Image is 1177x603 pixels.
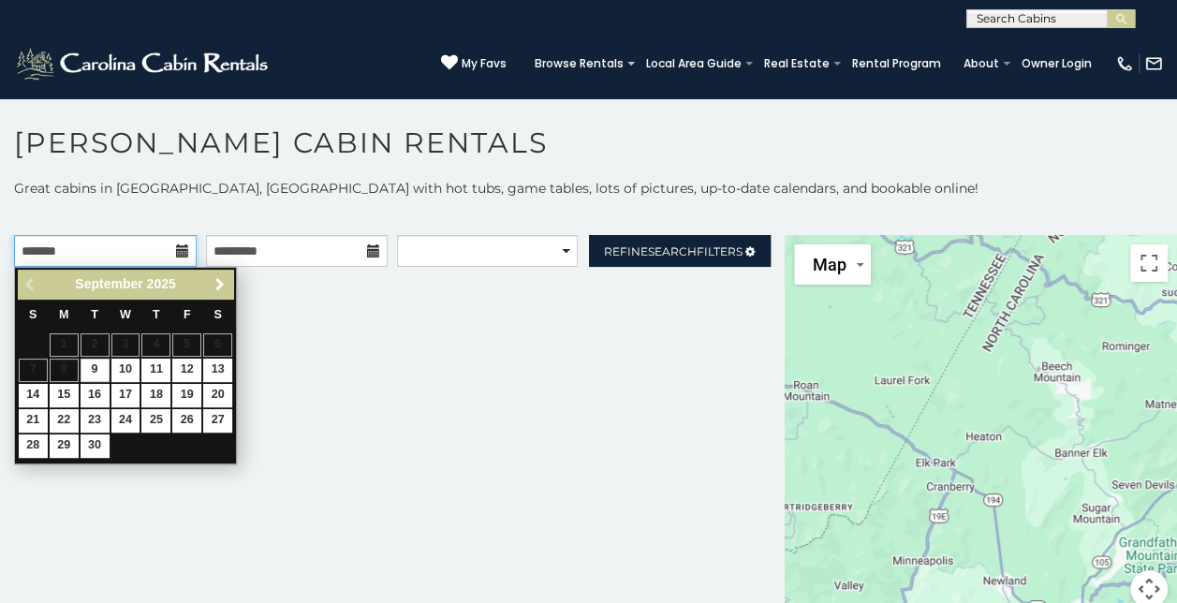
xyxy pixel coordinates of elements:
a: 25 [141,409,170,433]
span: Sunday [29,308,37,321]
a: 27 [203,409,232,433]
a: 26 [172,409,201,433]
a: 10 [111,359,140,382]
img: White-1-2.png [14,45,273,82]
span: Map [813,255,846,274]
a: About [954,51,1008,77]
span: Search [648,244,697,258]
span: Thursday [153,308,160,321]
a: 14 [19,384,48,407]
a: 28 [19,434,48,458]
a: My Favs [441,54,507,73]
a: 20 [203,384,232,407]
span: Tuesday [91,308,98,321]
img: mail-regular-white.png [1144,54,1163,73]
span: Next [213,277,228,292]
span: Wednesday [120,308,131,321]
a: 17 [111,384,140,407]
a: Rental Program [843,51,950,77]
button: Change map style [794,244,871,285]
a: 22 [50,409,79,433]
a: Real Estate [755,51,839,77]
a: 30 [81,434,110,458]
span: Monday [59,308,69,321]
span: Saturday [214,308,222,321]
span: September [75,276,142,291]
a: 9 [81,359,110,382]
a: 21 [19,409,48,433]
img: phone-regular-white.png [1115,54,1134,73]
span: 2025 [147,276,176,291]
a: 23 [81,409,110,433]
a: 12 [172,359,201,382]
a: 13 [203,359,232,382]
a: Local Area Guide [637,51,751,77]
a: Next [208,272,231,296]
a: 19 [172,384,201,407]
a: 11 [141,359,170,382]
span: My Favs [462,55,507,72]
a: 29 [50,434,79,458]
button: Toggle fullscreen view [1130,244,1168,282]
a: 18 [141,384,170,407]
a: 24 [111,409,140,433]
span: Friday [184,308,191,321]
a: RefineSearchFilters [589,235,772,267]
a: 15 [50,384,79,407]
a: 16 [81,384,110,407]
a: Owner Login [1012,51,1101,77]
span: Refine Filters [604,244,743,258]
a: Browse Rentals [525,51,633,77]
